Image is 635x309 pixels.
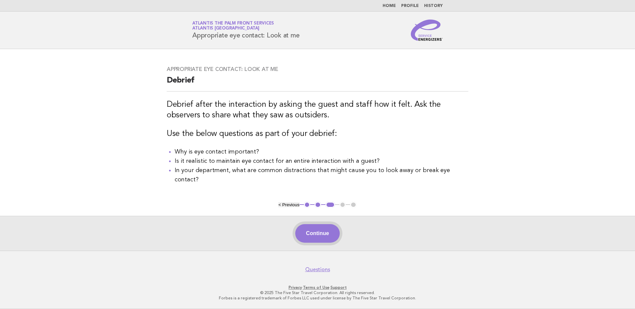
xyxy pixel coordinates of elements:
button: Continue [295,224,339,243]
a: Atlantis The Palm Front ServicesAtlantis [GEOGRAPHIC_DATA] [192,21,274,31]
h2: Debrief [167,75,468,92]
h3: Debrief after the interaction by asking the guest and staff how it felt. Ask the observers to sha... [167,99,468,121]
h1: Appropriate eye contact: Look at me [192,22,299,39]
button: 3 [325,202,335,208]
a: Terms of Use [303,285,329,290]
h4: In your department, what are common distractions that might cause you to look away or break eye c... [175,166,468,184]
a: Support [330,285,347,290]
a: Home [383,4,396,8]
li: Why is eye contact important? [175,147,468,156]
p: © 2025 The Five Star Travel Corporation. All rights reserved. [114,290,521,295]
p: · · [114,285,521,290]
h3: Appropriate eye contact: Look at me [167,66,468,73]
a: Profile [401,4,419,8]
span: Atlantis [GEOGRAPHIC_DATA] [192,27,259,31]
button: 2 [315,202,321,208]
li: Is it realistic to maintain eye contact for an entire interaction with a guest? [175,156,468,166]
a: Questions [305,266,330,273]
img: Service Energizers [411,20,443,41]
a: Privacy [289,285,302,290]
button: < Previous [278,202,299,207]
h3: Use the below questions as part of your debrief: [167,129,468,139]
p: Forbes is a registered trademark of Forbes LLC used under license by The Five Star Travel Corpora... [114,295,521,301]
a: History [424,4,443,8]
button: 1 [304,202,311,208]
